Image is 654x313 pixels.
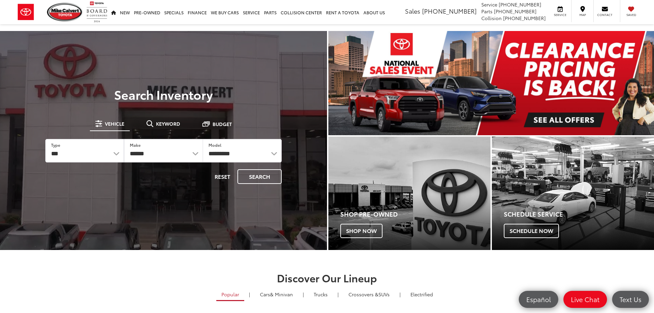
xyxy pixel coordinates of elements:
span: [PHONE_NUMBER] [494,8,536,15]
button: Reset [209,169,236,184]
a: SUVs [343,288,395,300]
a: Shop Pre-Owned Shop Now [328,137,490,250]
span: Contact [597,13,612,17]
a: Español [519,291,558,308]
li: | [301,291,306,298]
div: Toyota [492,137,654,250]
h4: Schedule Service [504,211,654,218]
span: Collision [481,15,502,21]
span: Shop Now [340,224,383,238]
img: Mike Calvert Toyota [47,3,83,21]
span: Parts [481,8,493,15]
a: Popular [216,288,244,301]
span: [PHONE_NUMBER] [503,15,546,21]
span: Text Us [616,295,645,303]
div: Toyota [328,137,490,250]
span: Crossovers & [348,291,378,298]
a: Schedule Service Schedule Now [492,137,654,250]
span: Saved [624,13,639,17]
span: Español [523,295,554,303]
span: Service [552,13,568,17]
li: | [336,291,340,298]
span: [PHONE_NUMBER] [422,6,477,15]
div: carousel slide number 1 of 1 [328,31,654,135]
span: Live Chat [567,295,603,303]
span: Sales [405,6,420,15]
label: Type [51,142,60,148]
a: Live Chat [563,291,607,308]
span: Service [481,1,497,8]
h2: Discover Our Lineup [87,272,567,283]
img: Clearance Pricing Is Back [328,31,654,135]
span: & Minivan [270,291,293,298]
section: Carousel section with vehicle pictures - may contain disclaimers. [328,31,654,135]
li: | [398,291,402,298]
a: Electrified [405,288,438,300]
h4: Shop Pre-Owned [340,211,490,218]
a: Trucks [309,288,333,300]
span: Budget [213,122,232,126]
h3: Search Inventory [29,88,298,101]
li: | [247,291,252,298]
label: Model [208,142,221,148]
button: Search [237,169,282,184]
span: [PHONE_NUMBER] [499,1,541,8]
span: Keyword [156,121,180,126]
span: Schedule Now [504,224,559,238]
span: Map [575,13,590,17]
a: Cars [255,288,298,300]
span: Vehicle [105,121,124,126]
a: Text Us [612,291,649,308]
label: Make [130,142,141,148]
